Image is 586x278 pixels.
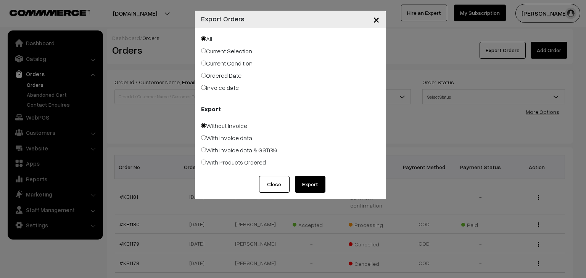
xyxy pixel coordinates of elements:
[201,71,241,80] label: Ordered Date
[201,123,206,128] input: Without Invoice
[201,160,206,165] input: With Products Ordered
[201,36,206,41] input: All
[201,147,206,152] input: With Invoice data & GST(%)
[259,176,290,193] button: Close
[201,73,206,78] input: Ordered Date
[12,12,18,18] img: logo_orange.svg
[201,59,253,68] label: Current Condition
[21,44,27,50] img: tab_domain_overview_orange.svg
[12,20,18,26] img: website_grey.svg
[201,121,247,130] label: Without Invoice
[201,83,239,92] label: Invoice date
[201,158,266,167] label: With Products Ordered
[76,44,82,50] img: tab_keywords_by_traffic_grey.svg
[373,12,380,26] span: ×
[201,85,206,90] input: Invoice date
[201,133,252,142] label: With Invoice data
[295,176,325,193] button: Export
[21,12,37,18] div: v 4.0.25
[29,45,68,50] div: Domain Overview
[201,135,206,140] input: With Invoice data
[201,46,252,56] label: Current Selection
[201,61,206,66] input: Current Condition
[84,45,129,50] div: Keywords by Traffic
[201,48,206,53] input: Current Selection
[201,145,277,155] label: With Invoice data & GST(%)
[201,104,221,113] b: Export
[367,8,386,31] button: Close
[201,14,245,24] h4: Export Orders
[201,34,212,43] label: All
[20,20,84,26] div: Domain: [DOMAIN_NAME]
